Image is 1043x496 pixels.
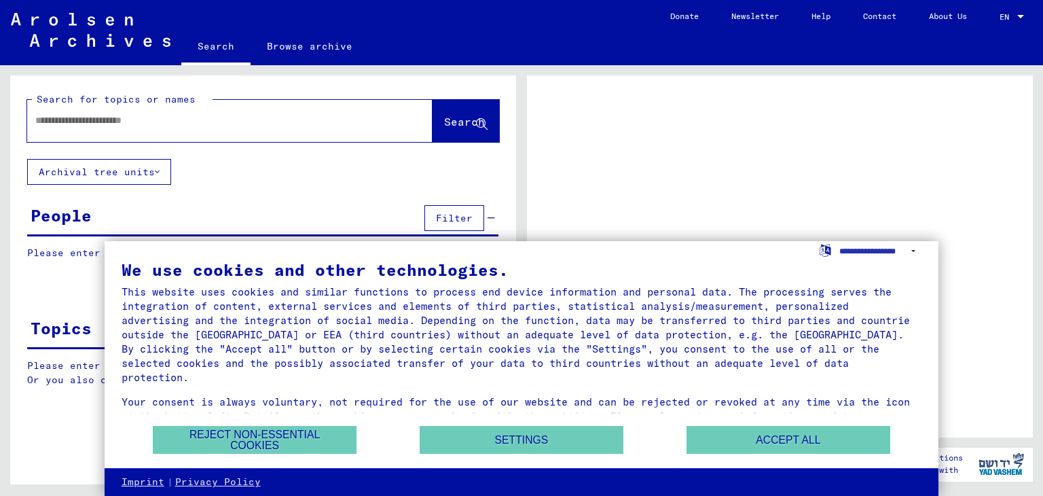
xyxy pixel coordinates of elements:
[1000,12,1014,22] span: EN
[433,100,499,142] button: Search
[122,262,922,278] div: We use cookies and other technologies.
[420,426,623,454] button: Settings
[122,395,922,438] div: Your consent is always voluntary, not required for the use of our website and can be rejected or ...
[31,316,92,340] div: Topics
[27,359,499,387] p: Please enter a search term or set filters to get results. Or you also can browse the manually.
[31,203,92,228] div: People
[181,30,251,65] a: Search
[11,13,170,47] img: Arolsen_neg.svg
[251,30,369,63] a: Browse archive
[27,159,171,185] button: Archival tree units
[37,93,196,105] mat-label: Search for topics or names
[122,285,922,385] div: This website uses cookies and similar functions to process end device information and personal da...
[687,426,890,454] button: Accept all
[976,447,1027,481] img: yv_logo.png
[175,476,261,489] a: Privacy Policy
[424,205,484,231] button: Filter
[444,115,485,128] span: Search
[122,476,164,489] a: Imprint
[27,246,498,260] p: Please enter a search term or set filters to get results.
[436,212,473,224] span: Filter
[153,426,356,454] button: Reject non-essential cookies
